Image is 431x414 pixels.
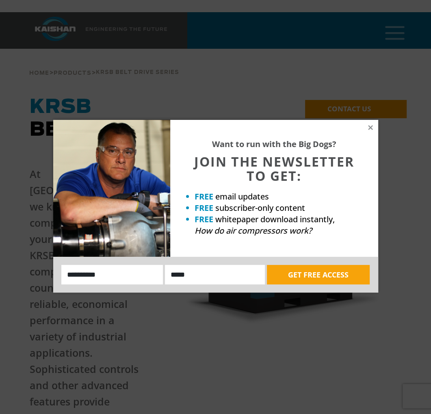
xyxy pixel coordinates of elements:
[194,153,354,184] span: JOIN THE NEWSLETTER TO GET:
[61,265,163,284] input: Name:
[195,225,312,236] em: How do air compressors work?
[195,214,213,225] strong: FREE
[215,214,335,225] span: whitepaper download instantly,
[367,124,374,131] button: Close
[215,191,269,202] span: email updates
[195,202,213,213] strong: FREE
[195,191,213,202] strong: FREE
[215,202,305,213] span: subscriber-only content
[212,139,336,150] strong: Want to run with the Big Dogs?
[267,265,370,284] button: GET FREE ACCESS
[165,265,265,284] input: Email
